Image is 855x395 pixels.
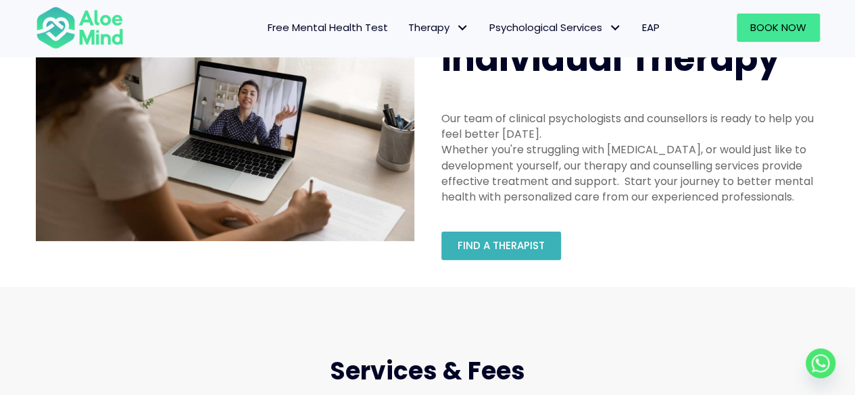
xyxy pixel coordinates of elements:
span: Psychological Services: submenu [606,18,625,38]
a: TherapyTherapy: submenu [398,14,479,42]
img: Therapy online individual [36,34,414,241]
span: Services & Fees [330,354,525,388]
span: Find a therapist [458,238,545,253]
nav: Menu [141,14,670,42]
span: Psychological Services [489,20,622,34]
span: Book Now [750,20,806,34]
a: Free Mental Health Test [258,14,398,42]
span: Therapy [408,20,469,34]
a: Book Now [737,14,820,42]
a: Find a therapist [441,232,561,260]
span: EAP [642,20,660,34]
span: Free Mental Health Test [268,20,388,34]
div: Whether you're struggling with [MEDICAL_DATA], or would just like to development yourself, our th... [441,142,820,205]
span: Therapy: submenu [453,18,472,38]
a: Whatsapp [806,348,835,378]
span: Individual Therapy [441,34,780,83]
div: Our team of clinical psychologists and counsellors is ready to help you feel better [DATE]. [441,111,820,142]
img: Aloe mind Logo [36,5,124,50]
a: EAP [632,14,670,42]
a: Psychological ServicesPsychological Services: submenu [479,14,632,42]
